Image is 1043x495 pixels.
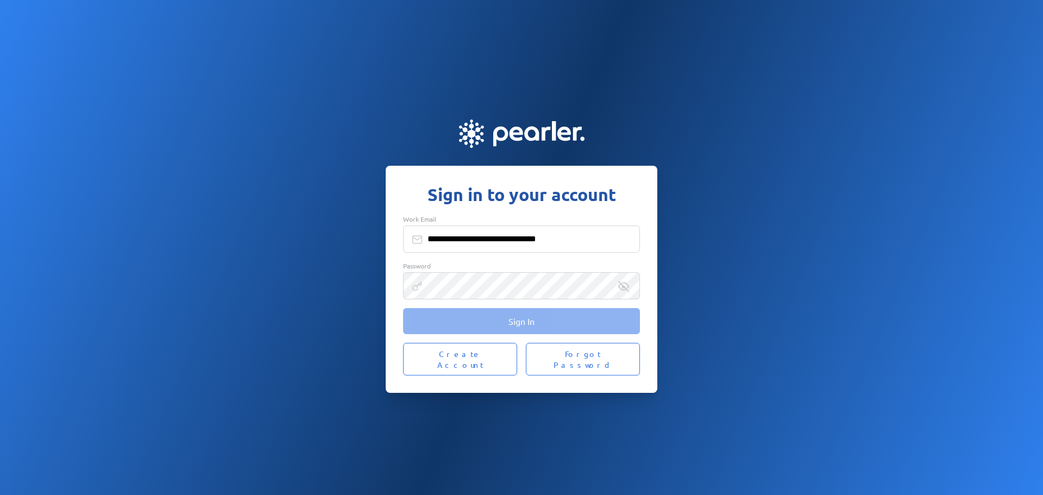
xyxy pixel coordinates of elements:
span: Create Account [416,348,504,370]
span: Forgot Password [539,348,627,370]
span: Sign In [508,316,535,327]
span: Work Email [403,215,436,223]
h1: Sign in to your account [403,183,640,206]
button: Sign In [403,308,640,334]
button: Create Account [403,343,517,375]
button: Forgot Password [526,343,640,375]
span: Password [403,261,431,270]
div: Reveal Password [618,281,629,292]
